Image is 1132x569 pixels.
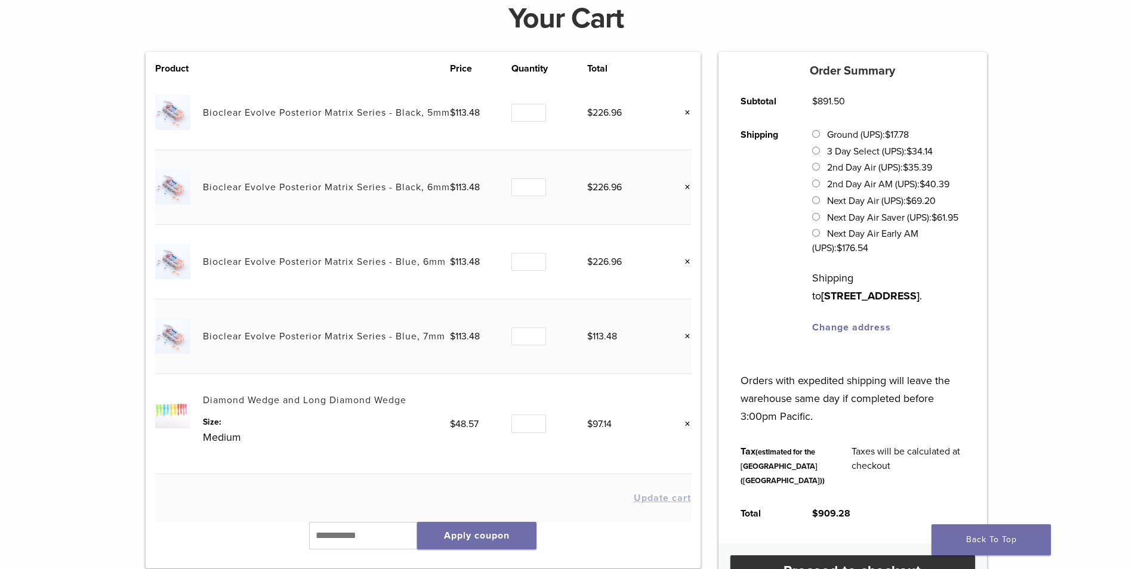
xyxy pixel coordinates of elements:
th: Quantity [511,61,587,76]
a: Diamond Wedge and Long Diamond Wedge [203,394,406,406]
span: $ [450,256,455,268]
span: $ [931,212,937,224]
span: $ [906,195,911,207]
a: Change address [812,321,891,333]
bdi: 113.48 [450,107,480,119]
bdi: 17.78 [885,129,909,141]
bdi: 34.14 [906,146,933,157]
bdi: 226.96 [587,107,622,119]
label: 2nd Day Air AM (UPS): [827,178,949,190]
bdi: 113.48 [450,256,480,268]
span: $ [587,181,593,193]
bdi: 909.28 [812,508,850,519]
bdi: 176.54 [837,242,868,254]
bdi: 61.95 [931,212,958,224]
img: Bioclear Evolve Posterior Matrix Series - Black, 6mm [155,169,190,205]
p: Shipping to . [812,269,964,305]
a: Bioclear Evolve Posterior Matrix Series - Blue, 7mm [203,330,445,342]
th: Total [587,61,659,76]
span: $ [837,242,842,254]
button: Update cart [634,493,691,503]
label: Ground (UPS): [827,129,909,141]
label: 3 Day Select (UPS): [827,146,933,157]
span: $ [450,330,455,342]
th: Tax [727,435,838,497]
span: $ [450,181,455,193]
th: Product [155,61,203,76]
small: (estimated for the [GEOGRAPHIC_DATA] ([GEOGRAPHIC_DATA])) [741,447,825,485]
span: $ [450,418,455,430]
bdi: 226.96 [587,181,622,193]
h5: Order Summary [718,64,987,78]
p: Orders with expedited shipping will leave the warehouse same day if completed before 3:00pm Pacific. [741,354,964,425]
label: 2nd Day Air (UPS): [827,162,932,174]
span: $ [587,256,593,268]
span: $ [906,146,912,157]
label: Next Day Air Early AM (UPS): [812,228,918,254]
a: Bioclear Evolve Posterior Matrix Series - Black, 5mm [203,107,450,119]
label: Next Day Air (UPS): [827,195,936,207]
span: $ [920,178,925,190]
th: Shipping [727,118,799,344]
a: Back To Top [931,524,1051,555]
img: Diamond Wedge and Long Diamond Wedge [155,393,190,428]
label: Next Day Air Saver (UPS): [827,212,958,224]
th: Total [727,497,799,530]
h1: Your Cart [137,4,996,33]
a: Bioclear Evolve Posterior Matrix Series - Black, 6mm [203,181,450,193]
span: $ [587,418,593,430]
span: $ [812,508,818,519]
bdi: 40.39 [920,178,949,190]
strong: [STREET_ADDRESS] [821,289,920,302]
img: Bioclear Evolve Posterior Matrix Series - Blue, 6mm [155,244,190,279]
img: Bioclear Evolve Posterior Matrix Series - Black, 5mm [155,95,190,130]
bdi: 97.14 [587,418,612,430]
button: Apply coupon [417,522,536,549]
bdi: 113.48 [587,330,617,342]
th: Price [450,61,512,76]
a: Remove this item [676,416,691,432]
bdi: 69.20 [906,195,936,207]
a: Remove this item [676,105,691,120]
span: $ [812,95,818,107]
bdi: 226.96 [587,256,622,268]
bdi: 113.48 [450,330,480,342]
dt: Size: [203,416,450,428]
a: Remove this item [676,329,691,344]
span: $ [587,330,593,342]
a: Bioclear Evolve Posterior Matrix Series - Blue, 6mm [203,256,446,268]
span: $ [450,107,455,119]
span: $ [587,107,593,119]
a: Remove this item [676,180,691,195]
p: Medium [203,428,450,446]
td: Taxes will be calculated at checkout [838,435,978,497]
th: Subtotal [727,85,799,118]
img: Bioclear Evolve Posterior Matrix Series - Blue, 7mm [155,318,190,354]
bdi: 48.57 [450,418,479,430]
a: Remove this item [676,254,691,270]
bdi: 35.39 [903,162,932,174]
span: $ [903,162,908,174]
span: $ [885,129,890,141]
bdi: 891.50 [812,95,845,107]
bdi: 113.48 [450,181,480,193]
